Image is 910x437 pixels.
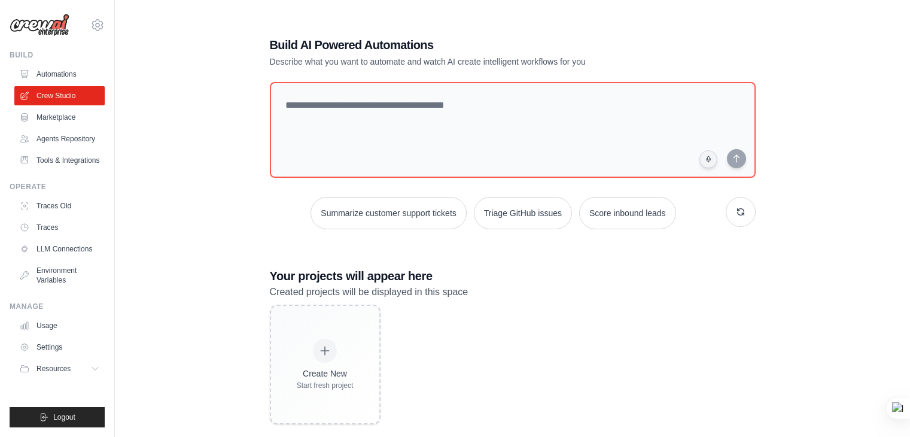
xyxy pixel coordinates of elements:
h1: Build AI Powered Automations [270,37,672,53]
a: Marketplace [14,108,105,127]
a: Crew Studio [14,86,105,105]
a: Environment Variables [14,261,105,290]
div: Create New [297,368,354,380]
a: Settings [14,338,105,357]
a: Traces Old [14,196,105,216]
button: Resources [14,359,105,378]
button: Triage GitHub issues [474,197,572,229]
button: Score inbound leads [579,197,676,229]
a: LLM Connections [14,239,105,259]
div: Start fresh project [297,381,354,390]
div: Build [10,50,105,60]
button: Summarize customer support tickets [311,197,466,229]
a: Automations [14,65,105,84]
a: Tools & Integrations [14,151,105,170]
div: Operate [10,182,105,192]
img: Logo [10,14,69,37]
p: Created projects will be displayed in this space [270,284,756,300]
button: Click to speak your automation idea [699,150,717,168]
h3: Your projects will appear here [270,268,756,284]
p: Describe what you want to automate and watch AI create intelligent workflows for you [270,56,672,68]
button: Logout [10,407,105,427]
a: Traces [14,218,105,237]
span: Logout [53,412,75,422]
a: Agents Repository [14,129,105,148]
span: Resources [36,364,71,374]
div: Manage [10,302,105,311]
a: Usage [14,316,105,335]
button: Get new suggestions [726,197,756,227]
